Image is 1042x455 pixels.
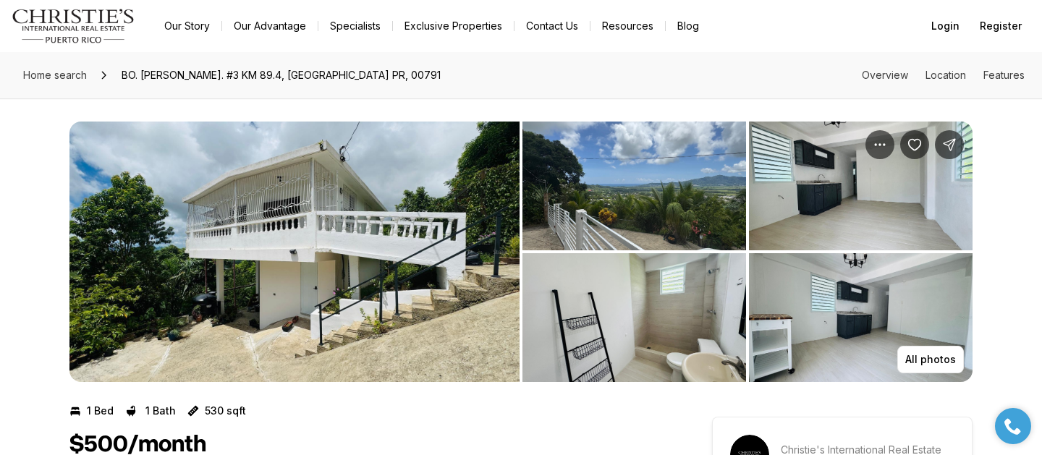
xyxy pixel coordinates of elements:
[514,16,590,36] button: Contact Us
[522,122,746,250] button: View image gallery
[23,69,87,81] span: Home search
[897,346,964,373] button: All photos
[971,12,1030,41] button: Register
[522,253,746,382] button: View image gallery
[590,16,665,36] a: Resources
[923,12,968,41] button: Login
[749,122,973,250] button: View image gallery
[69,122,973,382] div: Listing Photos
[925,69,966,81] a: Skip to: Location
[205,405,246,417] p: 530 sqft
[522,122,973,382] li: 2 of 3
[980,20,1022,32] span: Register
[931,20,960,32] span: Login
[865,130,894,159] button: Property options
[935,130,964,159] button: Share Property: BO. CANDELERO ARRIBA CARR. #3 KM 89.4
[983,69,1025,81] a: Skip to: Features
[862,69,1025,81] nav: Page section menu
[393,16,514,36] a: Exclusive Properties
[900,130,929,159] button: Save Property: BO. CANDELERO ARRIBA CARR. #3 KM 89.4
[69,122,520,382] li: 1 of 3
[905,354,956,365] p: All photos
[12,9,135,43] img: logo
[222,16,318,36] a: Our Advantage
[862,69,908,81] a: Skip to: Overview
[153,16,221,36] a: Our Story
[749,253,973,382] button: View image gallery
[145,405,176,417] p: 1 Bath
[87,405,114,417] p: 1 Bed
[666,16,711,36] a: Blog
[116,64,446,87] span: BO. [PERSON_NAME]. #3 KM 89.4, [GEOGRAPHIC_DATA] PR, 00791
[17,64,93,87] a: Home search
[69,122,520,382] button: View image gallery
[318,16,392,36] a: Specialists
